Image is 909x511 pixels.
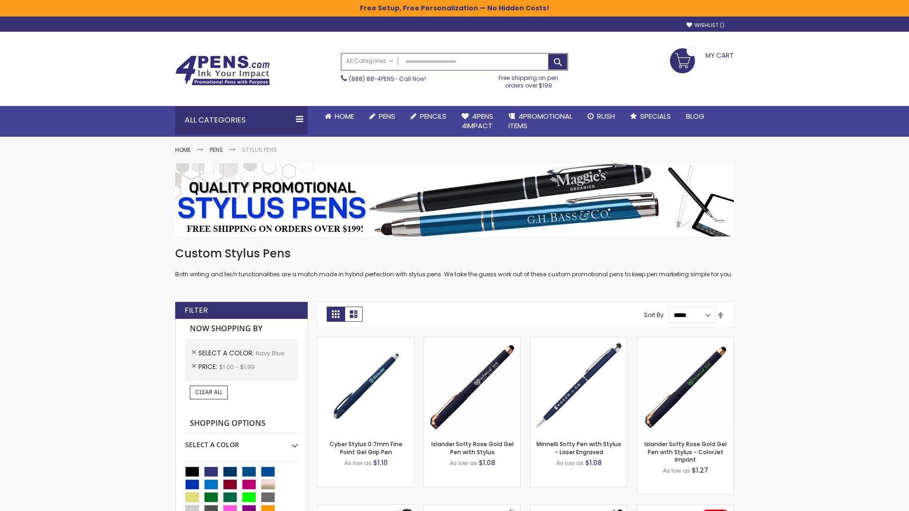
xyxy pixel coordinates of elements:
div: Both writing and tech functionalities are a match made in hybrid perfection with stylus pens. We ... [175,246,734,279]
div: Free shipping on pen orders over $199 [489,70,569,89]
a: Home [317,106,362,127]
a: Islander Softy Rose Gold Gel Pen with Stylus-Navy Blue [424,337,520,345]
span: As low as [663,467,690,475]
span: Pencils [420,111,446,121]
a: Clear All [190,386,228,399]
a: Minnelli Softy Pen with Stylus - Laser Engraved [536,440,621,456]
div: Select A Color [185,433,298,449]
span: Home [335,111,354,121]
span: As low as [450,459,477,467]
span: $1.08 [479,458,495,467]
span: Clear All [195,388,223,396]
img: Minnelli Softy Pen with Stylus - Laser Engraved-Navy Blue [531,337,627,433]
img: Islander Softy Rose Gold Gel Pen with Stylus-Navy Blue [424,337,520,433]
span: $1.00 - $1.99 [219,363,255,371]
a: Pencils [403,106,454,127]
strong: Stylus Pens [242,146,277,154]
a: Islander Softy Rose Gold Gel Pen with Stylus [431,440,514,456]
span: Navy Blue [256,349,284,357]
a: Cyber Stylus 0.7mm Fine Point Gel Grip Pen [330,440,402,456]
span: All Categories [346,57,393,65]
strong: Filter [185,305,208,316]
a: Pens [210,146,223,154]
span: Blog [686,111,704,121]
label: Sort By [644,311,664,319]
img: Islander Softy Rose Gold Gel Pen with Stylus - ColorJet Imprint-Navy Blue [637,337,733,433]
a: Cyber Stylus 0.7mm Fine Point Gel Grip Pen-Navy Blue [318,337,414,345]
span: 4Pens 4impact [462,111,493,131]
strong: Shopping Options [185,414,298,434]
span: Pens [379,111,395,121]
span: Rush [597,111,615,121]
a: Minnelli Softy Pen with Stylus - Laser Engraved-Navy Blue [531,337,627,345]
a: Specials [623,106,678,127]
div: All Categories [175,106,308,134]
a: (888) 88-4PENS [349,75,394,83]
img: Stylus Pens [175,163,734,237]
strong: Grid [327,307,345,322]
img: Cyber Stylus 0.7mm Fine Point Gel Grip Pen-Navy Blue [318,337,414,433]
a: Islander Softy Rose Gold Gel Pen with Stylus - ColorJet Imprint-Navy Blue [637,337,733,345]
span: 4PROMOTIONAL ITEMS [508,111,572,131]
img: 4Pens Custom Pens and Promotional Products [175,55,270,86]
a: 4PROMOTIONALITEMS [501,106,580,137]
a: Blog [678,106,712,127]
span: Price [198,362,219,371]
a: All Categories [341,53,398,69]
span: $1.10 [373,458,388,467]
h1: Custom Stylus Pens [175,246,734,261]
span: - Call Now! [349,75,426,83]
span: As low as [344,459,372,467]
a: Home [175,146,191,154]
a: Wishlist [686,22,724,29]
a: 4Pens4impact [454,106,501,137]
strong: Now Shopping by [185,319,298,339]
span: Select A Color [198,348,256,358]
span: $1.27 [692,466,708,475]
a: Pens [362,106,403,127]
span: As low as [556,459,584,467]
a: Rush [580,106,623,127]
a: Islander Softy Rose Gold Gel Pen with Stylus - ColorJet Imprint [644,440,727,463]
span: Specials [640,111,671,121]
span: $1.08 [585,458,602,467]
